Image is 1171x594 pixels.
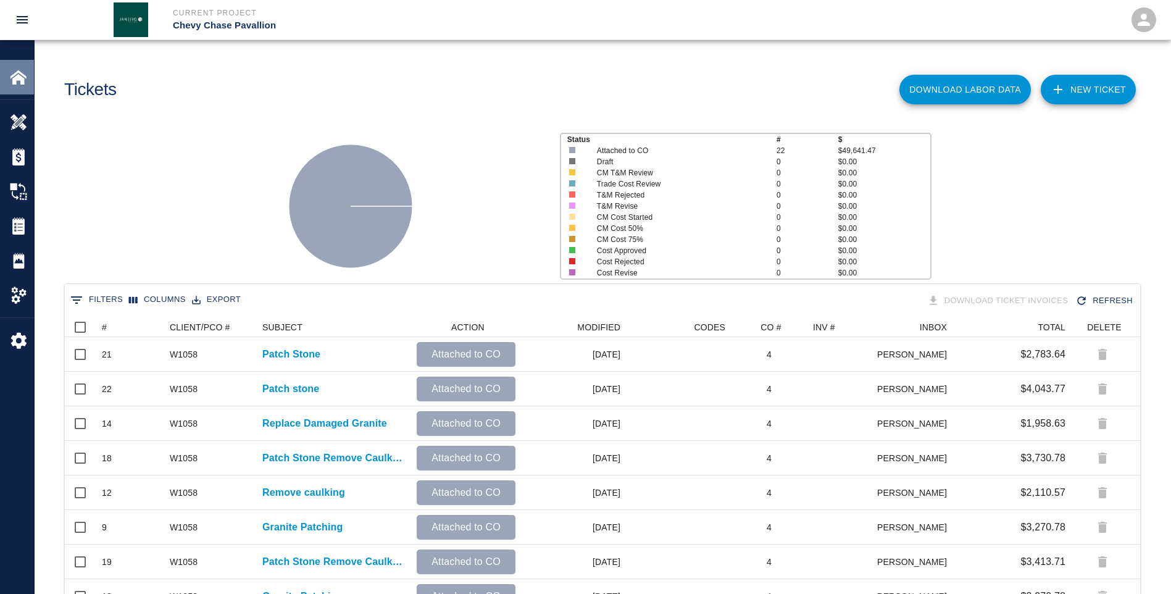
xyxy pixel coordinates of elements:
div: [PERSON_NAME] [878,441,953,475]
div: [DATE] [522,372,627,406]
p: 0 [777,256,838,267]
p: $2,783.64 [1020,347,1065,362]
div: W1058 [170,417,198,430]
p: CM T&M Review [597,167,759,178]
div: ACTION [451,317,485,337]
div: 4 [767,452,772,464]
a: Patch stone [262,382,319,396]
img: Janeiro Inc [114,2,148,37]
div: # [102,317,107,337]
div: INV # [813,317,835,337]
div: [PERSON_NAME] [878,372,953,406]
div: Tickets attached to change order can't be deleted. [1090,515,1115,540]
div: W1058 [170,487,198,499]
p: Remove caulking [262,485,345,500]
div: [DATE] [522,510,627,545]
div: W1058 [170,556,198,568]
p: CM Cost Started [597,212,759,223]
button: Export [189,290,244,309]
p: $0.00 [838,178,931,190]
p: 0 [777,167,838,178]
p: $3,730.78 [1020,451,1065,466]
p: Attached to CO [422,347,510,362]
p: Status [567,134,777,145]
div: # [96,317,164,337]
div: 4 [767,521,772,533]
p: $0.00 [838,212,931,223]
div: MODIFIED [577,317,620,337]
div: CLIENT/PCO # [164,317,256,337]
p: 0 [777,212,838,223]
div: [PERSON_NAME] [878,406,953,441]
a: Patch Stone Remove Caulking [262,451,404,466]
button: Download Labor Data [899,75,1031,104]
div: 4 [767,417,772,430]
p: T&M Revise [597,201,759,212]
button: Refresh [1073,290,1138,312]
div: [PERSON_NAME] [878,475,953,510]
p: $3,270.78 [1020,520,1065,535]
div: 4 [767,487,772,499]
p: $4,043.77 [1020,382,1065,396]
div: INBOX [878,317,953,337]
div: 19 [102,556,112,568]
button: Select columns [126,290,189,309]
p: 0 [777,178,838,190]
p: $0.00 [838,156,931,167]
div: SUBJECT [262,317,302,337]
div: [DATE] [522,337,627,372]
div: 9 [102,521,107,533]
p: # [777,134,838,145]
div: TOTAL [953,317,1072,337]
p: $0.00 [838,201,931,212]
p: $0.00 [838,167,931,178]
p: Cost Approved [597,245,759,256]
div: Tickets attached to change order can't be deleted. [1090,480,1115,505]
p: 0 [777,234,838,245]
div: ACTION [410,317,522,337]
div: 14 [102,417,112,430]
iframe: Chat Widget [1109,535,1171,594]
h1: Tickets [64,80,117,100]
p: $1,958.63 [1020,416,1065,431]
p: Attached to CO [422,520,510,535]
p: 0 [777,190,838,201]
div: 22 [102,383,112,395]
p: Current Project [173,7,652,19]
p: 0 [777,156,838,167]
p: $3,413.71 [1020,554,1065,569]
div: CODES [694,317,725,337]
div: [PERSON_NAME] [878,337,953,372]
div: [DATE] [522,441,627,475]
div: MODIFIED [522,317,627,337]
div: 4 [767,348,772,361]
p: $0.00 [838,267,931,278]
div: INV # [807,317,878,337]
p: $2,110.57 [1020,485,1065,500]
a: Patch Stone Remove Caulking [262,554,404,569]
p: 0 [777,201,838,212]
div: [DATE] [522,406,627,441]
div: Tickets attached to change order can't be deleted. [1090,550,1115,574]
p: Attached to CO [422,451,510,466]
div: W1058 [170,383,198,395]
div: DELETE [1072,317,1133,337]
p: 22 [777,145,838,156]
div: Refresh the list [1073,290,1138,312]
div: Tickets attached to change order can't be deleted. [1090,411,1115,436]
div: CO # [761,317,781,337]
p: Trade Cost Review [597,178,759,190]
p: Attached to CO [422,554,510,569]
p: Attached to CO [597,145,759,156]
div: W1058 [170,452,198,464]
p: $49,641.47 [838,145,931,156]
div: W1058 [170,348,198,361]
p: Patch Stone [262,347,320,362]
a: NEW TICKET [1041,75,1136,104]
p: T&M Rejected [597,190,759,201]
div: [PERSON_NAME] [878,510,953,545]
p: 0 [777,245,838,256]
